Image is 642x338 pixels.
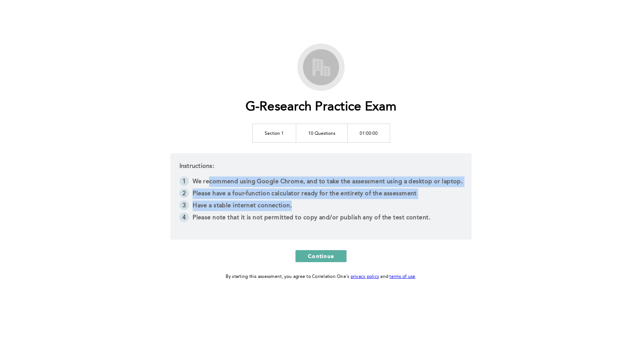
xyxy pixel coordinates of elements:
button: Continue [295,250,347,262]
li: We recommend using Google Chrome, and to take the assessment using a desktop or laptop. [179,177,463,189]
h1: G-Research Practice Exam [246,100,397,115]
li: Please note that it is not permitted to copy and/or publish any of the test content. [179,213,463,225]
a: terms of use [389,275,415,279]
td: 01:00:00 [347,124,390,142]
img: G-Research [300,47,342,88]
div: Instructions: [170,153,472,240]
li: Have a stable internet connection. [179,201,463,213]
li: Please have a four-function calculator ready for the entirety of the assessment [179,189,463,201]
a: privacy policy [351,275,380,279]
td: 10 Questions [296,124,347,142]
span: Continue [308,252,334,260]
div: By starting this assessment, you agree to Correlation One's and . [226,273,417,281]
td: Section 1 [252,124,296,142]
